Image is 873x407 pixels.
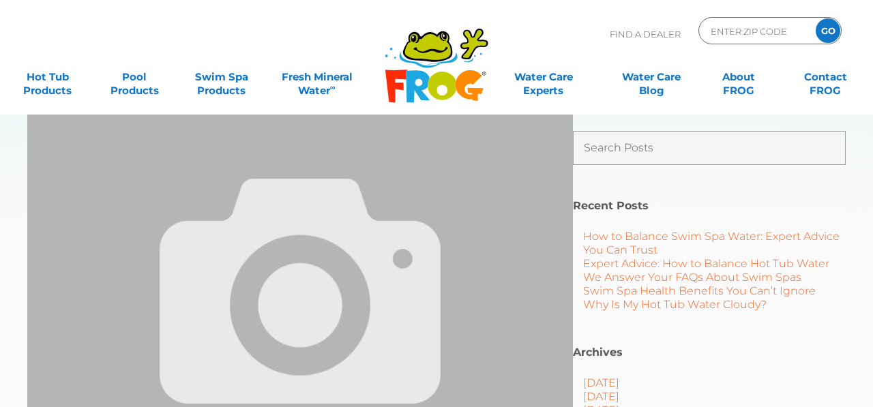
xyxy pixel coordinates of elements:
a: [DATE] [583,390,619,403]
a: Fresh MineralWater∞ [275,63,359,91]
a: Water CareExperts [488,63,598,91]
input: Zip Code Form [709,21,801,41]
a: ContactFROG [792,63,859,91]
a: Swim SpaProducts [188,63,255,91]
a: How to Balance Swim Spa Water: Expert Advice You Can Trust [583,230,840,256]
input: Submit [815,134,842,162]
sup: ∞ [330,82,336,92]
h2: Recent Posts [573,199,846,213]
a: Swim Spa Health Benefits You Can’t Ignore [583,284,816,297]
a: Water CareBlog [618,63,685,91]
h2: Archives [573,346,846,359]
a: [DATE] [583,376,619,389]
a: PoolProducts [101,63,168,91]
a: Why Is My Hot Tub Water Cloudy? [583,298,767,311]
a: AboutFROG [705,63,772,91]
a: Expert Advice: How to Balance Hot Tub Water [583,257,829,270]
a: We Answer Your FAQs About Swim Spas [583,271,801,284]
input: GO [816,18,840,43]
a: Hot TubProducts [14,63,81,91]
p: Find A Dealer [610,17,681,51]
